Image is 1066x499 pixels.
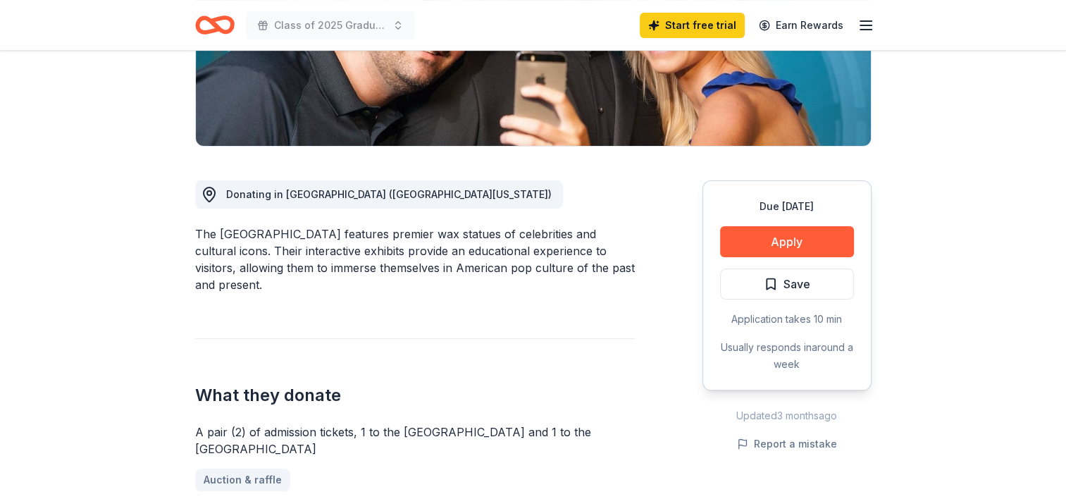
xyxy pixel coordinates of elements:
[720,226,854,257] button: Apply
[226,188,552,200] span: Donating in [GEOGRAPHIC_DATA] ([GEOGRAPHIC_DATA][US_STATE])
[195,384,635,407] h2: What they donate
[195,469,290,491] a: Auction & raffle
[702,407,872,424] div: Updated 3 months ago
[195,226,635,293] div: The [GEOGRAPHIC_DATA] features premier wax statues of celebrities and cultural icons. Their inter...
[720,269,854,300] button: Save
[720,339,854,373] div: Usually responds in around a week
[750,13,852,38] a: Earn Rewards
[246,11,415,39] button: Class of 2025 Graduation
[640,13,745,38] a: Start free trial
[274,17,387,34] span: Class of 2025 Graduation
[195,8,235,42] a: Home
[720,198,854,215] div: Due [DATE]
[737,436,837,452] button: Report a mistake
[195,424,635,457] div: A pair (2) of admission tickets, 1 to the [GEOGRAPHIC_DATA] and 1 to the [GEOGRAPHIC_DATA]
[783,275,810,293] span: Save
[720,311,854,328] div: Application takes 10 min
